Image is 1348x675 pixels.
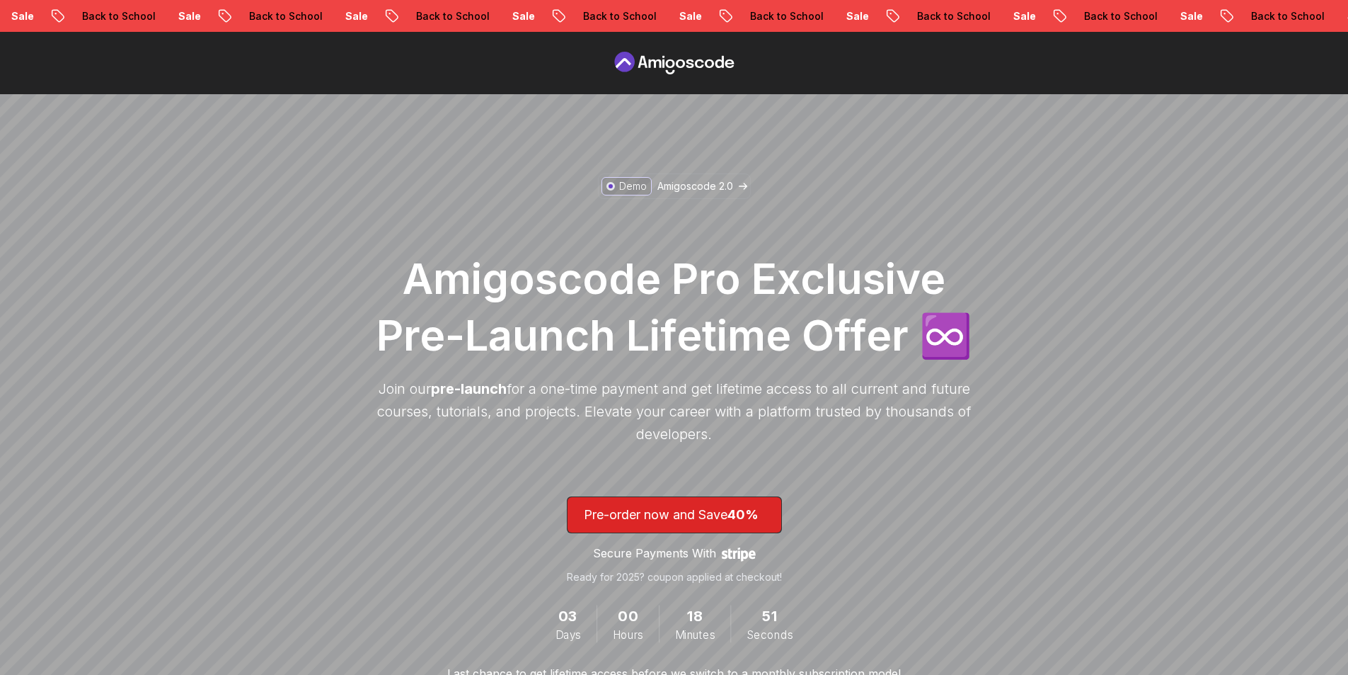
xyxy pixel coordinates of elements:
p: Sale [333,9,378,23]
a: DemoAmigoscode 2.0 [598,174,751,199]
p: Back to School [403,9,500,23]
p: Pre-order now and Save [584,505,765,525]
span: Hours [613,627,643,642]
span: Seconds [747,627,793,642]
span: 51 Seconds [762,606,778,628]
p: Back to School [570,9,667,23]
a: lifetime-access [567,497,782,584]
p: Back to School [904,9,1001,23]
span: 40% [727,507,759,522]
span: 18 Minutes [687,606,703,628]
p: Secure Payments With [593,545,716,562]
p: Sale [667,9,712,23]
p: Back to School [69,9,166,23]
p: Back to School [1238,9,1335,23]
h1: Amigoscode Pro Exclusive Pre-Launch Lifetime Offer ♾️ [370,250,979,363]
span: Days [555,627,581,642]
p: Ready for 2025? coupon applied at checkout! [567,570,782,584]
p: Sale [1001,9,1046,23]
a: Pre Order page [611,52,738,74]
p: Sale [834,9,879,23]
span: 3 Days [558,606,578,628]
p: Sale [166,9,211,23]
span: 0 Hours [618,606,638,628]
p: Back to School [236,9,333,23]
p: Sale [1168,9,1213,23]
p: Sale [500,9,545,23]
p: Back to School [737,9,834,23]
p: Join our for a one-time payment and get lifetime access to all current and future courses, tutori... [370,378,979,446]
p: Demo [619,179,647,193]
p: Amigoscode 2.0 [657,179,733,193]
p: Back to School [1071,9,1168,23]
span: Minutes [675,627,715,642]
span: pre-launch [431,380,507,397]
